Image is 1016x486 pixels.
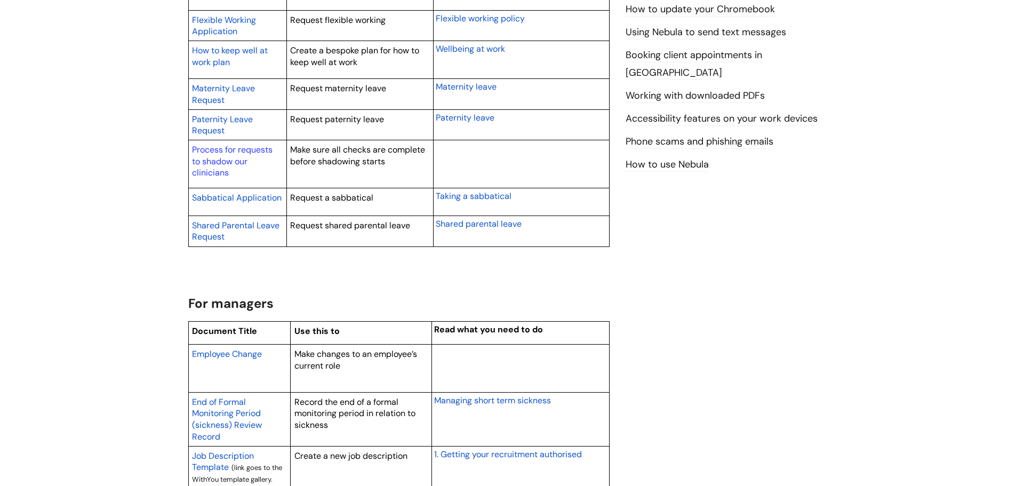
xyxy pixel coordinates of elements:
a: 1. Getting your recruitment authorised [434,448,582,460]
a: How to update your Chromebook [626,3,775,17]
span: How to keep well at work plan [192,45,268,68]
span: Maternity leave [436,81,497,92]
a: Shared Parental Leave Request [192,219,279,243]
a: Job Description Template [192,449,254,474]
a: Booking client appointments in [GEOGRAPHIC_DATA] [626,49,762,79]
span: Create a bespoke plan for how to keep well at work [290,45,419,68]
a: Shared parental leave [436,217,522,230]
span: Document Title [192,325,257,337]
span: Record the end of a formal monitoring period in relation to sickness [294,396,415,431]
span: Job Description Template [192,450,254,473]
span: Shared parental leave [436,218,522,229]
span: Paternity leave [436,112,494,123]
span: Flexible Working Application [192,14,256,37]
span: Make sure all checks are complete before shadowing starts [290,144,425,167]
span: Employee Change [192,348,262,360]
a: Using Nebula to send text messages [626,26,786,39]
span: Flexible working policy [436,13,525,24]
span: Maternity Leave Request [192,83,255,106]
span: Taking a sabbatical [436,190,511,202]
span: Request paternity leave [290,114,384,125]
span: Create a new job description [294,450,407,461]
a: Taking a sabbatical [436,189,511,202]
a: Phone scams and phishing emails [626,135,773,149]
a: How to use Nebula [626,158,709,172]
span: Shared Parental Leave Request [192,220,279,243]
a: Flexible working policy [436,12,525,25]
a: Working with downloaded PDFs [626,89,765,103]
a: Process for requests to shadow our clinicians [192,144,273,178]
a: Paternity leave [436,111,494,124]
a: Managing short term sickness [434,394,551,407]
span: Request a sabbatical [290,192,373,203]
span: For managers [188,295,274,312]
a: Wellbeing at work [436,42,505,55]
span: Request flexible working [290,14,386,26]
a: Accessibility features on your work devices [626,112,818,126]
span: Sabbatical Application [192,192,282,203]
a: Sabbatical Application [192,191,282,204]
a: Maternity leave [436,80,497,93]
span: Managing short term sickness [434,395,551,406]
a: Maternity Leave Request [192,82,255,106]
span: End of Formal Monitoring Period (sickness) Review Record [192,396,262,442]
span: Request maternity leave [290,83,386,94]
span: Request shared parental leave [290,220,410,231]
span: Make changes to an employee’s current role [294,348,417,371]
a: Flexible Working Application [192,13,256,38]
span: Use this to [294,325,340,337]
a: Paternity Leave Request [192,113,253,137]
span: Wellbeing at work [436,43,505,54]
span: Paternity Leave Request [192,114,253,137]
a: How to keep well at work plan [192,44,268,68]
a: Employee Change [192,347,262,360]
span: 1. Getting your recruitment authorised [434,449,582,460]
span: Read what you need to do [434,324,543,335]
a: End of Formal Monitoring Period (sickness) Review Record [192,395,262,443]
